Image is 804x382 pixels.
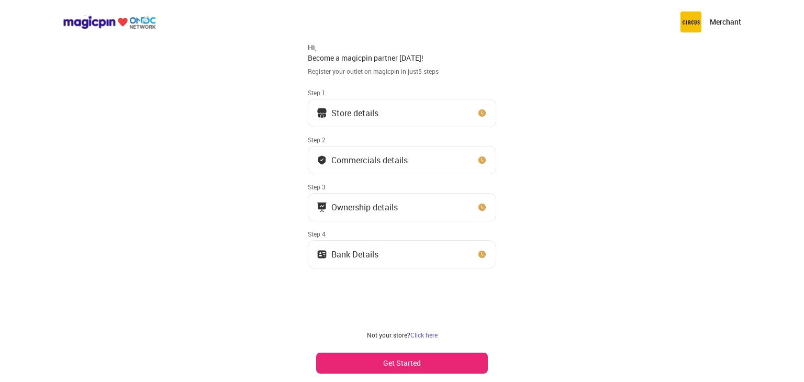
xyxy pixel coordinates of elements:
[710,17,741,27] p: Merchant
[308,146,496,174] button: Commercials details
[308,240,496,268] button: Bank Details
[410,331,438,339] a: Click here
[308,230,496,238] div: Step 4
[317,155,327,165] img: bank_details_tick.fdc3558c.svg
[308,136,496,144] div: Step 2
[317,108,327,118] img: storeIcon.9b1f7264.svg
[316,353,488,374] button: Get Started
[308,42,496,63] div: Hi, Become a magicpin partner [DATE]!
[477,202,487,212] img: clock_icon_new.67dbf243.svg
[477,249,487,260] img: clock_icon_new.67dbf243.svg
[331,110,378,116] div: Store details
[477,155,487,165] img: clock_icon_new.67dbf243.svg
[477,108,487,118] img: clock_icon_new.67dbf243.svg
[308,67,496,76] div: Register your outlet on magicpin in just 5 steps
[308,88,496,97] div: Step 1
[680,12,701,32] img: circus.b677b59b.png
[367,331,410,339] span: Not your store?
[308,193,496,221] button: Ownership details
[331,205,398,210] div: Ownership details
[308,183,496,191] div: Step 3
[63,15,156,29] img: ondc-logo-new-small.8a59708e.svg
[331,252,378,257] div: Bank Details
[331,158,408,163] div: Commercials details
[308,99,496,127] button: Store details
[317,202,327,212] img: commercials_icon.983f7837.svg
[317,249,327,260] img: ownership_icon.37569ceb.svg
